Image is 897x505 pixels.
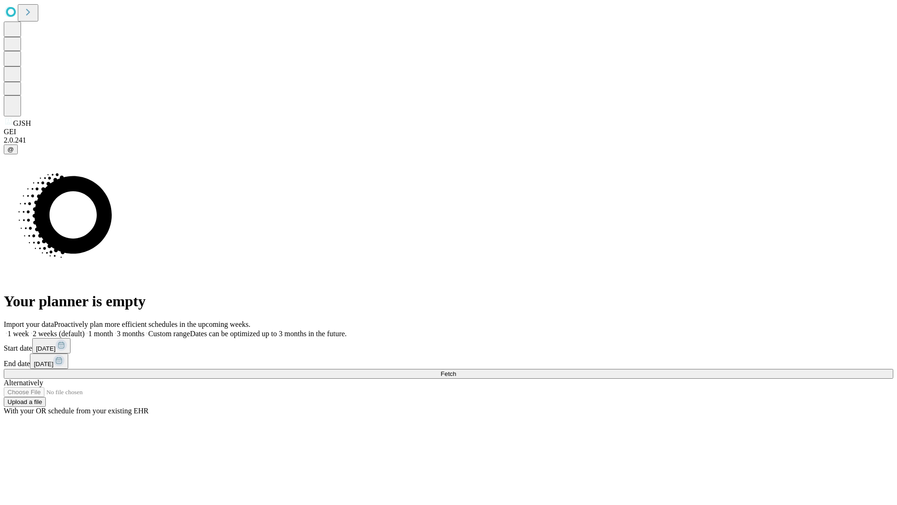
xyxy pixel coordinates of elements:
span: Custom range [148,330,190,338]
span: Proactively plan more efficient schedules in the upcoming weeks. [54,320,250,328]
span: @ [7,146,14,153]
button: @ [4,144,18,154]
span: GJSH [13,119,31,127]
span: 2 weeks (default) [33,330,85,338]
button: [DATE] [30,353,68,369]
button: Upload a file [4,397,46,407]
span: With your OR schedule from your existing EHR [4,407,149,415]
h1: Your planner is empty [4,293,893,310]
div: Start date [4,338,893,353]
span: 3 months [117,330,144,338]
span: 1 week [7,330,29,338]
div: 2.0.241 [4,136,893,144]
span: 1 month [88,330,113,338]
div: GEI [4,128,893,136]
span: [DATE] [34,361,53,368]
button: Fetch [4,369,893,379]
div: End date [4,353,893,369]
button: [DATE] [32,338,71,353]
span: Alternatively [4,379,43,387]
span: Dates can be optimized up to 3 months in the future. [190,330,347,338]
span: Fetch [441,370,456,377]
span: [DATE] [36,345,56,352]
span: Import your data [4,320,54,328]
